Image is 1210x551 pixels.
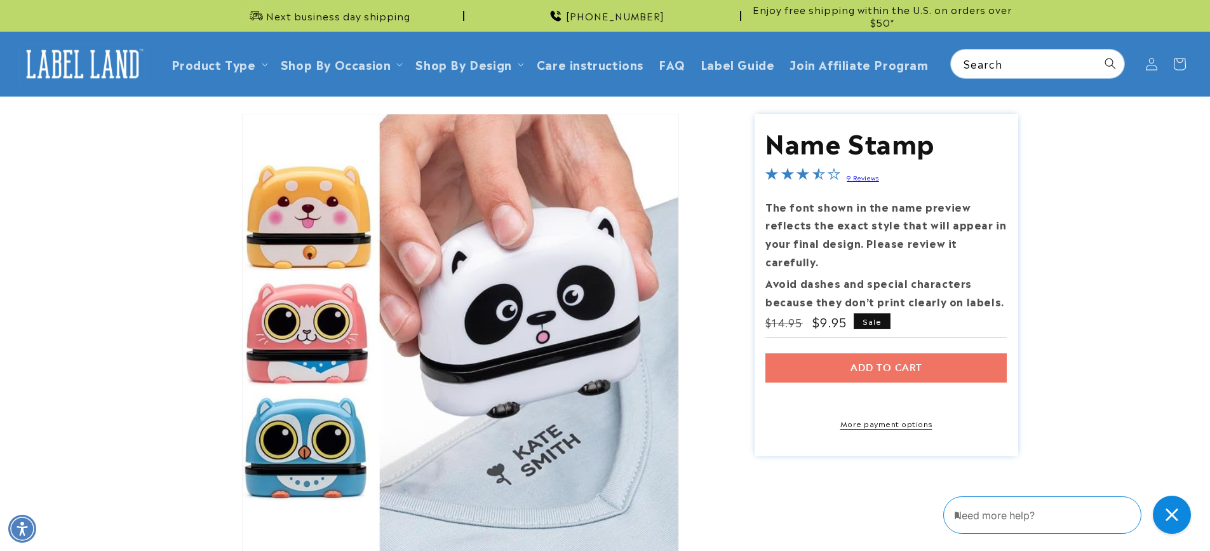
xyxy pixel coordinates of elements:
a: FAQ [651,49,693,79]
span: Care instructions [537,57,643,71]
span: Label Guide [701,57,775,71]
h1: Name Stamp [765,125,1007,158]
span: Shop By Occasion [281,57,391,71]
span: Enjoy free shipping within the U.S. on orders over $50* [746,3,1018,28]
a: Label Guide [693,49,783,79]
a: Join Affiliate Program [782,49,936,79]
span: Next business day shipping [266,10,410,22]
summary: Product Type [164,49,273,79]
img: Label Land [19,44,146,84]
button: Search [1096,50,1124,78]
div: Accessibility Menu [8,515,36,543]
span: Join Affiliate Program [790,57,928,71]
iframe: Gorgias Floating Chat [943,491,1197,538]
strong: The font shown in the name preview reflects the exact style that will appear in your final design... [765,199,1006,269]
a: 9 Reviews [847,173,878,182]
a: Care instructions [529,49,651,79]
a: Product Type [171,55,256,72]
span: $9.95 [812,313,847,330]
a: More payment options [765,418,1007,429]
span: 3.3-star overall rating [765,169,840,184]
summary: Shop By Design [408,49,528,79]
a: Shop By Design [415,55,511,72]
strong: Avoid dashes and special characters because they don’t print clearly on labels. [765,275,1004,309]
span: [PHONE_NUMBER] [566,10,664,22]
summary: Shop By Occasion [273,49,408,79]
span: Sale [854,313,891,329]
s: $14.95 [765,315,803,330]
span: FAQ [659,57,685,71]
a: Label Land [15,39,151,88]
